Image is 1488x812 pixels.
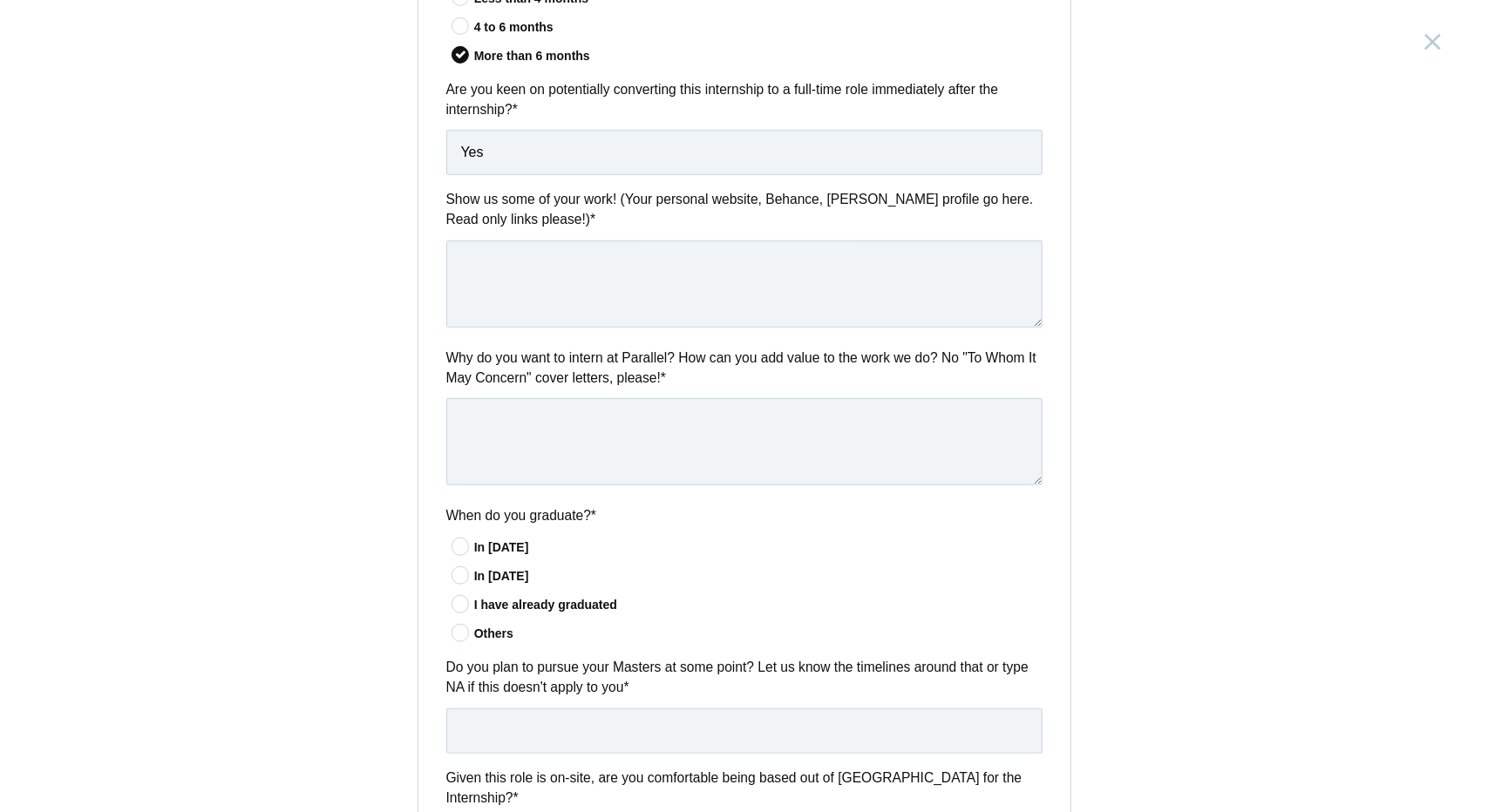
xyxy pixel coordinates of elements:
[446,189,1043,230] label: Show us some of your work! (Your personal website, Behance, [PERSON_NAME] profile go here. Read o...
[474,567,1043,585] div: In [DATE]
[474,47,1043,65] div: More than 6 months
[474,538,1043,557] div: In [DATE]
[474,625,1043,643] div: Others
[446,505,1043,525] label: When do you graduate?
[474,596,1043,614] div: I have already graduated
[446,348,1043,389] label: Why do you want to intern at Parallel? How can you add value to the work we do? No "To Whom It Ma...
[446,768,1043,809] label: Given this role is on-site, are you comfortable being based out of [GEOGRAPHIC_DATA] for the Inte...
[446,657,1043,698] label: Do you plan to pursue your Masters at some point? Let us know the timelines around that or type N...
[474,18,1043,37] div: 4 to 6 months
[446,79,1043,120] label: Are you keen on potentially converting this internship to a full-time role immediately after the ...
